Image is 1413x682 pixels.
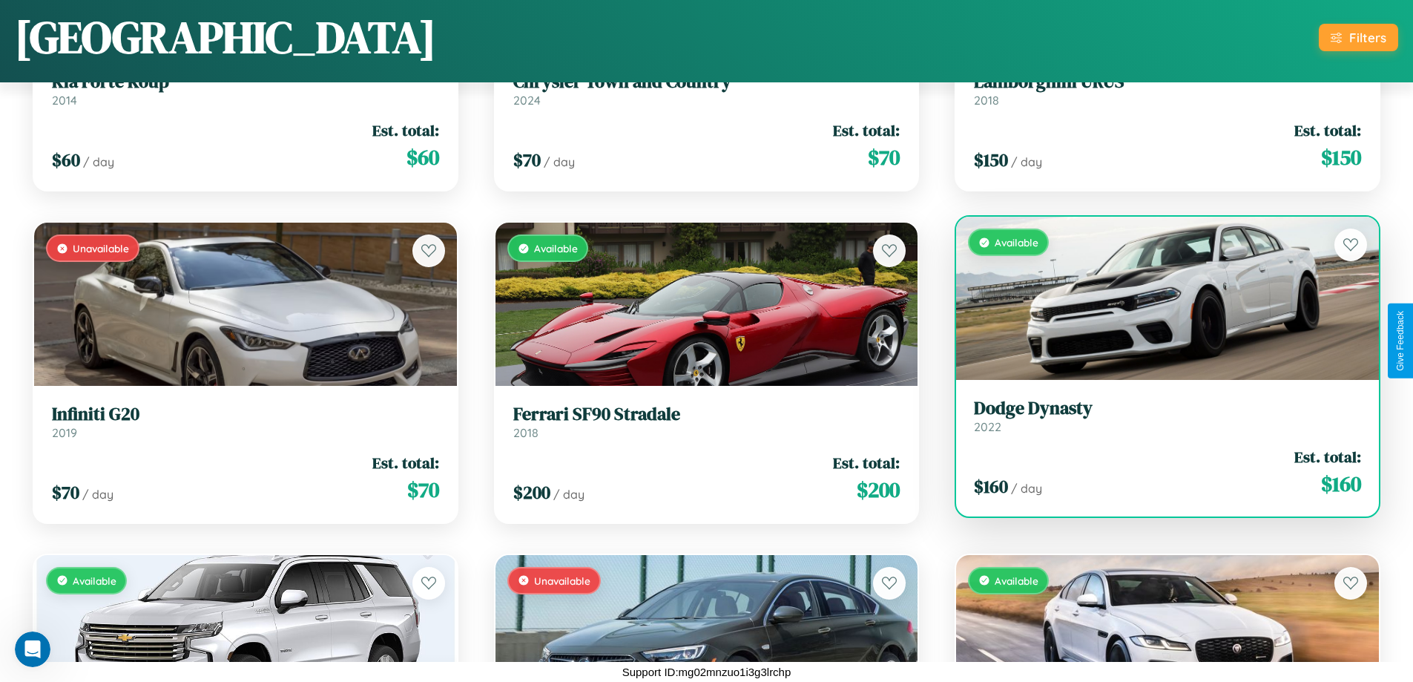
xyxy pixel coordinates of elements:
[1321,469,1361,499] span: $ 160
[513,404,900,425] h3: Ferrari SF90 Stradale
[1395,311,1406,371] div: Give Feedback
[1349,30,1386,45] div: Filters
[622,662,791,682] p: Support ID: mg02mnzuo1i3g3lrchp
[974,71,1361,93] h3: Lamborghini URUS
[974,398,1361,434] a: Dodge Dynasty2022
[372,119,439,141] span: Est. total:
[534,242,578,255] span: Available
[513,148,541,172] span: $ 70
[1011,154,1042,169] span: / day
[1011,481,1042,496] span: / day
[995,236,1038,249] span: Available
[974,71,1361,108] a: Lamborghini URUS2018
[52,148,80,172] span: $ 60
[52,404,439,440] a: Infiniti G202019
[15,632,50,667] iframe: Intercom live chat
[52,71,439,108] a: Kia Forte Koup2014
[868,142,900,172] span: $ 70
[544,154,575,169] span: / day
[974,398,1361,419] h3: Dodge Dynasty
[513,480,550,505] span: $ 200
[52,71,439,93] h3: Kia Forte Koup
[73,242,129,255] span: Unavailable
[513,71,900,108] a: Chrysler Town and Country2024
[52,93,77,108] span: 2014
[1294,119,1361,141] span: Est. total:
[857,475,900,505] span: $ 200
[82,487,113,502] span: / day
[52,425,77,440] span: 2019
[52,404,439,425] h3: Infiniti G20
[73,574,116,587] span: Available
[553,487,584,502] span: / day
[407,475,439,505] span: $ 70
[534,574,590,587] span: Unavailable
[513,71,900,93] h3: Chrysler Town and Country
[974,419,1001,434] span: 2022
[513,404,900,440] a: Ferrari SF90 Stradale2018
[1294,446,1361,468] span: Est. total:
[83,154,114,169] span: / day
[1321,142,1361,172] span: $ 150
[513,425,538,440] span: 2018
[513,93,541,108] span: 2024
[833,119,900,141] span: Est. total:
[1319,24,1398,51] button: Filters
[974,148,1008,172] span: $ 150
[995,574,1038,587] span: Available
[974,474,1008,499] span: $ 160
[406,142,439,172] span: $ 60
[52,480,79,505] span: $ 70
[15,7,436,68] h1: [GEOGRAPHIC_DATA]
[974,93,999,108] span: 2018
[833,452,900,473] span: Est. total:
[372,452,439,473] span: Est. total:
